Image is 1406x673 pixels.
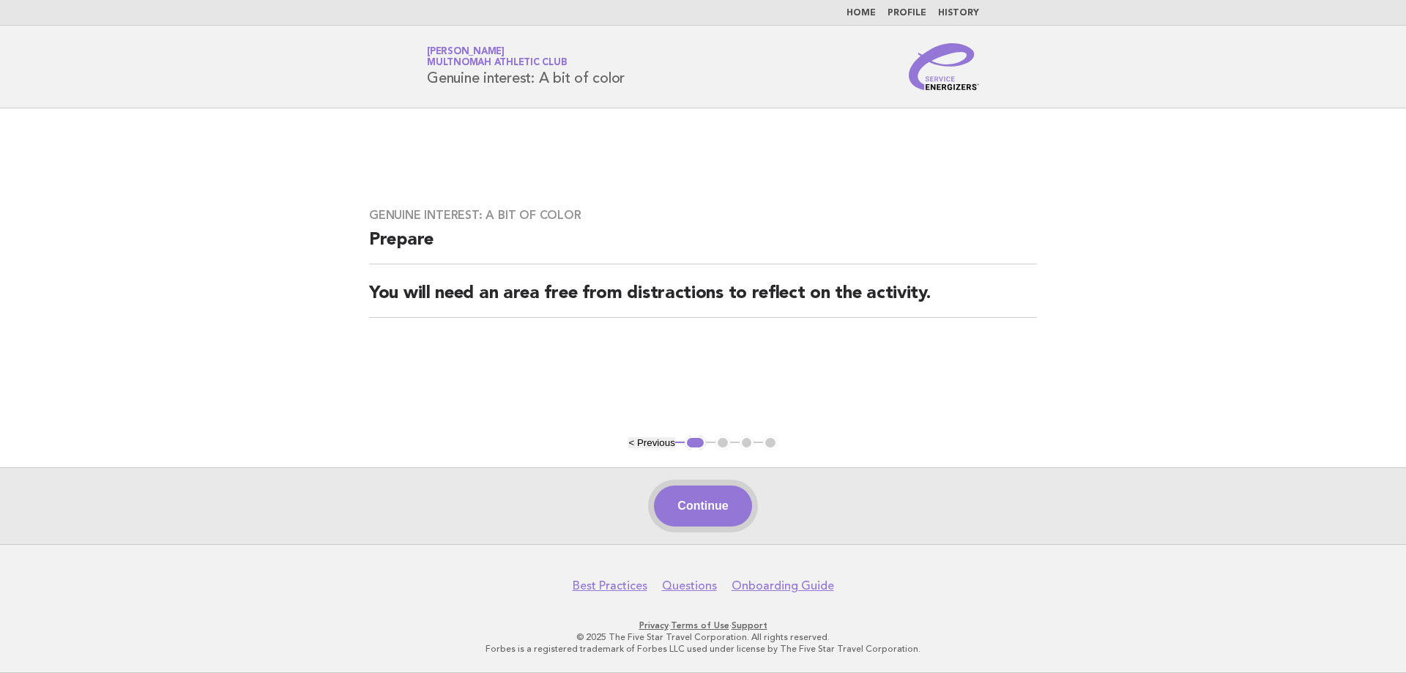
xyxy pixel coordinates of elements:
button: 1 [685,436,706,450]
h2: You will need an area free from distractions to reflect on the activity. [369,282,1037,318]
p: Forbes is a registered trademark of Forbes LLC used under license by The Five Star Travel Corpora... [255,643,1151,655]
h3: Genuine interest: A bit of color [369,208,1037,223]
a: Profile [888,9,926,18]
a: History [938,9,979,18]
h2: Prepare [369,228,1037,264]
img: Service Energizers [909,43,979,90]
a: Terms of Use [671,620,729,631]
button: < Previous [628,437,674,448]
a: Support [732,620,767,631]
p: · · [255,620,1151,631]
a: Privacy [639,620,669,631]
a: Onboarding Guide [732,579,834,593]
a: Best Practices [573,579,647,593]
a: [PERSON_NAME]Multnomah Athletic Club [427,47,567,67]
p: © 2025 The Five Star Travel Corporation. All rights reserved. [255,631,1151,643]
button: Continue [654,486,751,527]
span: Multnomah Athletic Club [427,59,567,68]
a: Home [847,9,876,18]
h1: Genuine interest: A bit of color [427,48,625,86]
a: Questions [662,579,717,593]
